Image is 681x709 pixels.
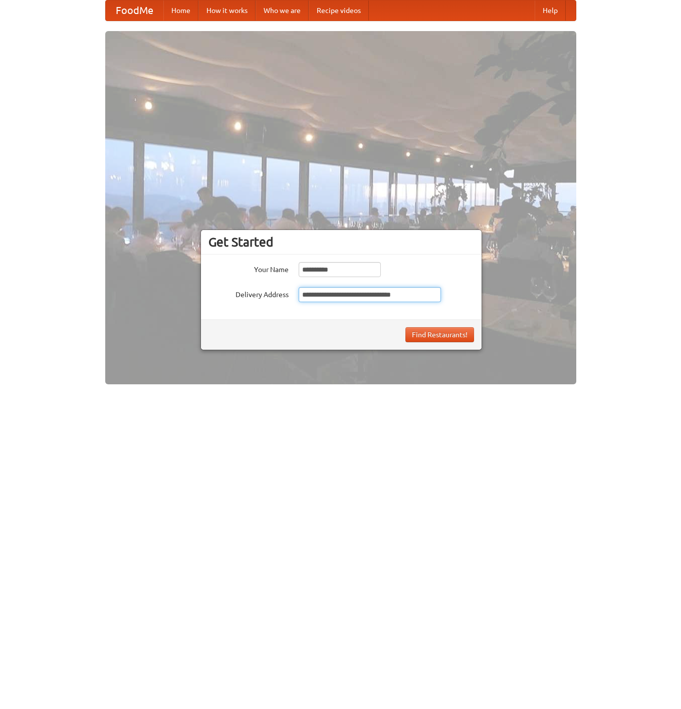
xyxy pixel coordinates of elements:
label: Your Name [208,262,289,275]
button: Find Restaurants! [405,327,474,342]
a: How it works [198,1,256,21]
a: FoodMe [106,1,163,21]
a: Recipe videos [309,1,369,21]
label: Delivery Address [208,287,289,300]
a: Help [535,1,566,21]
a: Home [163,1,198,21]
h3: Get Started [208,234,474,250]
a: Who we are [256,1,309,21]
